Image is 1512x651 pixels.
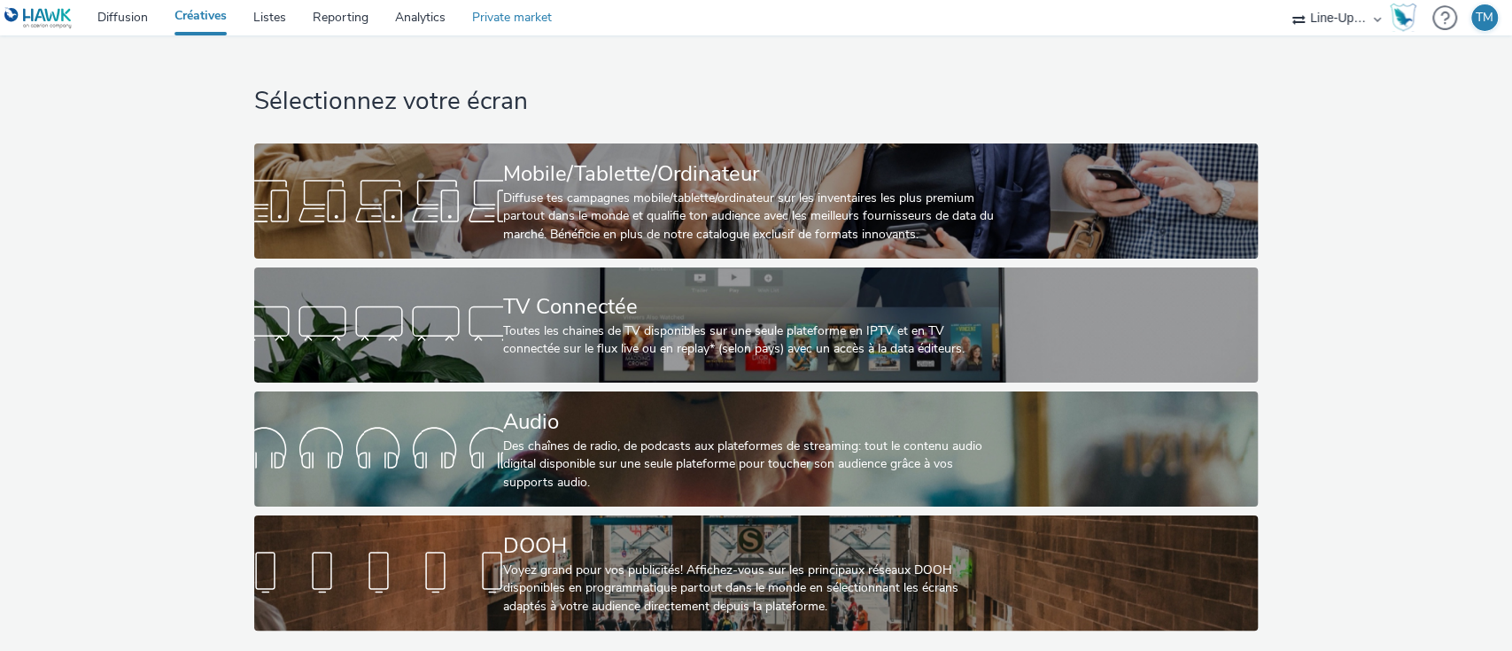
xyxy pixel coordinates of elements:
div: Mobile/Tablette/Ordinateur [503,159,1002,190]
h1: Sélectionnez votre écran [254,85,1258,119]
div: Voyez grand pour vos publicités! Affichez-vous sur les principaux réseaux DOOH disponibles en pro... [503,562,1002,616]
div: TM [1476,4,1493,31]
a: Hawk Academy [1390,4,1423,32]
div: TV Connectée [503,291,1002,322]
img: Hawk Academy [1390,4,1416,32]
div: Diffuse tes campagnes mobile/tablette/ordinateur sur les inventaires les plus premium partout dan... [503,190,1002,244]
a: AudioDes chaînes de radio, de podcasts aux plateformes de streaming: tout le contenu audio digita... [254,391,1258,507]
div: Audio [503,407,1002,438]
a: TV ConnectéeToutes les chaines de TV disponibles sur une seule plateforme en IPTV et en TV connec... [254,267,1258,383]
a: DOOHVoyez grand pour vos publicités! Affichez-vous sur les principaux réseaux DOOH disponibles en... [254,515,1258,631]
div: Des chaînes de radio, de podcasts aux plateformes de streaming: tout le contenu audio digital dis... [503,438,1002,492]
div: DOOH [503,531,1002,562]
a: Mobile/Tablette/OrdinateurDiffuse tes campagnes mobile/tablette/ordinateur sur les inventaires le... [254,143,1258,259]
div: Toutes les chaines de TV disponibles sur une seule plateforme en IPTV et en TV connectée sur le f... [503,322,1002,359]
img: undefined Logo [4,7,73,29]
